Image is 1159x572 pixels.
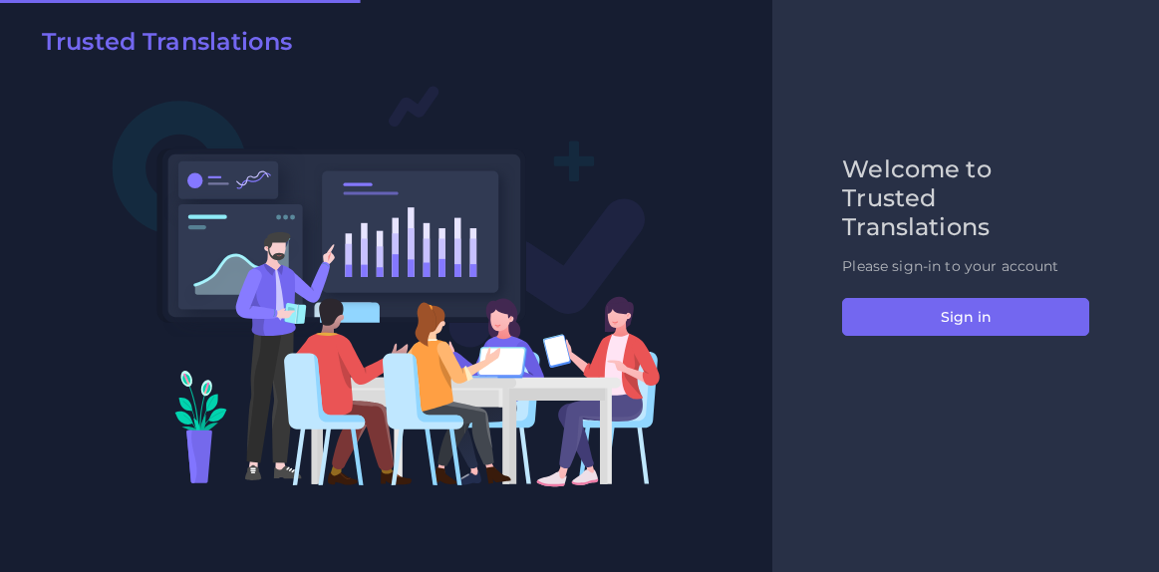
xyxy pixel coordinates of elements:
img: Login V2 [112,85,661,487]
h2: Welcome to Trusted Translations [842,155,1089,241]
p: Please sign-in to your account [842,256,1089,277]
h2: Trusted Translations [42,28,292,57]
a: Trusted Translations [28,28,292,64]
button: Sign in [842,298,1089,336]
